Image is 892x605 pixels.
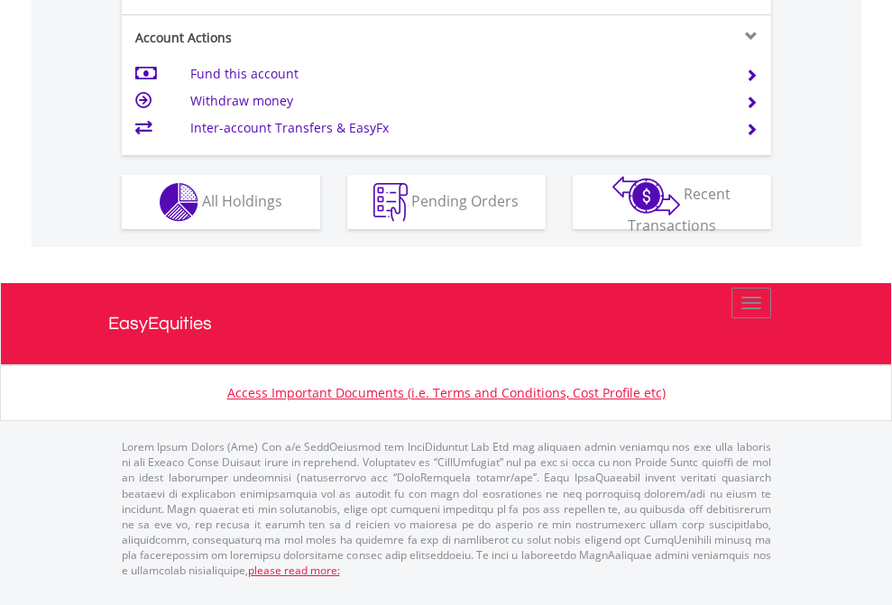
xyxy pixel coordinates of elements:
[190,115,723,142] td: Inter-account Transfers & EasyFx
[122,29,446,47] div: Account Actions
[190,87,723,115] td: Withdraw money
[373,183,408,222] img: pending_instructions-wht.png
[227,384,666,401] a: Access Important Documents (i.e. Terms and Conditions, Cost Profile etc)
[122,175,320,229] button: All Holdings
[160,183,198,222] img: holdings-wht.png
[122,439,771,578] p: Lorem Ipsum Dolors (Ame) Con a/e SeddOeiusmod tem InciDiduntut Lab Etd mag aliquaen admin veniamq...
[190,60,723,87] td: Fund this account
[411,190,519,210] span: Pending Orders
[108,283,785,364] a: EasyEquities
[573,175,771,229] button: Recent Transactions
[347,175,546,229] button: Pending Orders
[612,176,680,215] img: transactions-zar-wht.png
[202,190,282,210] span: All Holdings
[248,563,340,578] a: please read more:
